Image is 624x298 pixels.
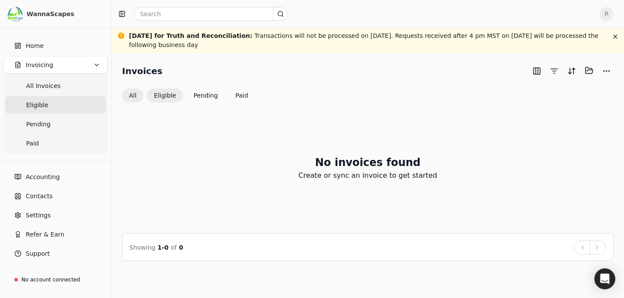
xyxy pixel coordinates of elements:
[3,226,108,243] button: Refer & Earn
[27,10,104,18] div: WannaScapes
[26,173,60,182] span: Accounting
[129,244,155,251] span: Showing
[179,244,183,251] span: 0
[5,77,106,95] a: All Invoices
[3,37,108,54] a: Home
[129,31,607,50] div: Transactions will not be processed on [DATE]. Requests received after 4 pm MST on [DATE] will be ...
[122,88,255,102] div: Invoice filter options
[298,170,437,181] p: Create or sync an invoice to get started
[147,88,183,102] button: Eligible
[315,155,421,170] h2: No invoices found
[26,249,50,258] span: Support
[122,64,163,78] h2: Invoices
[129,32,252,39] span: [DATE] for Truth and Reconciliation :
[3,56,108,74] button: Invoicing
[26,192,53,201] span: Contacts
[7,6,23,22] img: c78f061d-795f-4796-8eaa-878e83f7b9c5.png
[582,64,596,78] button: Batch (0)
[5,96,106,114] a: Eligible
[3,245,108,262] button: Support
[3,207,108,224] a: Settings
[26,81,61,91] span: All Invoices
[122,88,143,102] button: All
[26,61,53,70] span: Invoicing
[158,244,169,251] span: 1 - 0
[26,101,48,110] span: Eligible
[3,187,108,205] a: Contacts
[565,64,579,78] button: Sort
[600,64,614,78] button: More
[3,168,108,186] a: Accounting
[171,244,177,251] span: of
[5,135,106,152] a: Paid
[21,276,80,284] div: No account connected
[26,41,44,51] span: Home
[228,88,255,102] button: Paid
[187,88,225,102] button: Pending
[26,211,51,220] span: Settings
[134,7,288,21] input: Search
[5,115,106,133] a: Pending
[26,230,64,239] span: Refer & Earn
[600,7,614,21] button: R
[594,268,615,289] div: Open Intercom Messenger
[26,120,51,129] span: Pending
[26,139,39,148] span: Paid
[3,272,108,288] a: No account connected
